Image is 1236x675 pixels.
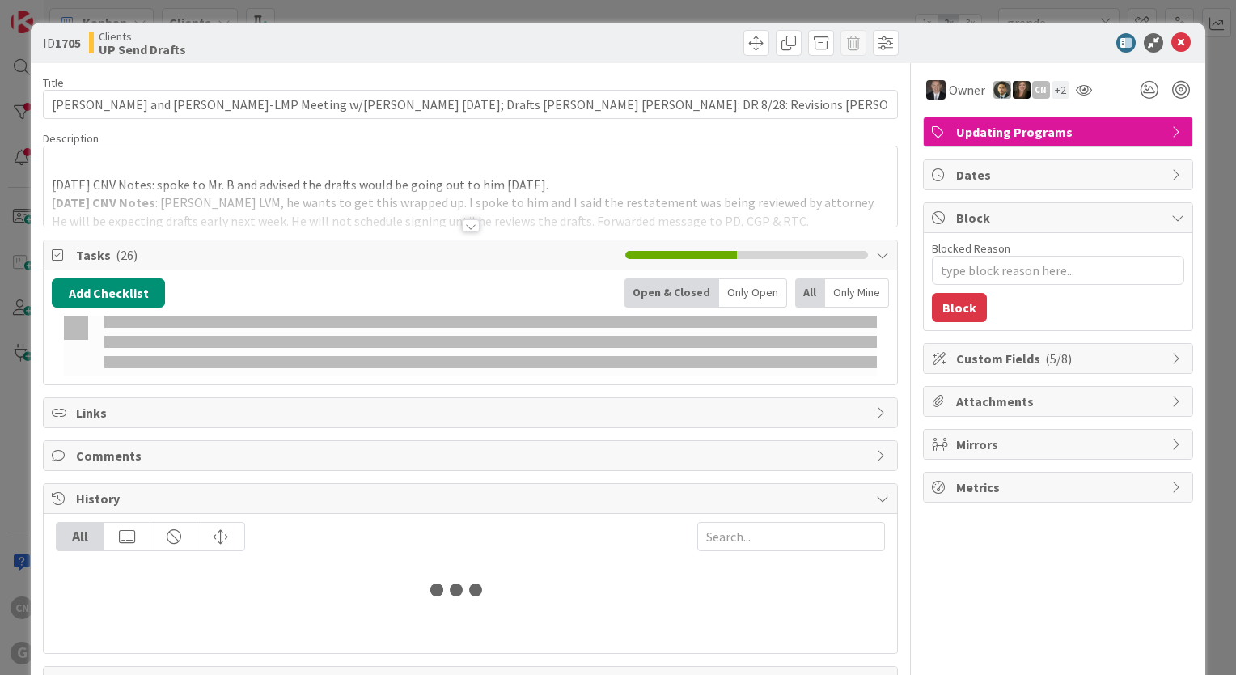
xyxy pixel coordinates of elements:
span: Dates [956,165,1163,185]
span: History [76,489,868,508]
img: SB [1013,81,1031,99]
div: CN [1032,81,1050,99]
span: ( 5/8 ) [1045,350,1072,367]
div: Open & Closed [624,278,719,308]
span: Description [43,131,99,146]
div: All [795,278,825,308]
img: CG [993,81,1011,99]
div: All [57,523,104,550]
span: Comments [76,446,868,465]
span: Mirrors [956,435,1163,454]
b: 1705 [55,35,81,51]
div: Only Mine [825,278,889,308]
span: ( 26 ) [116,247,138,263]
div: Only Open [719,278,787,308]
span: Metrics [956,478,1163,497]
span: Block [956,208,1163,227]
span: Tasks [76,245,617,265]
span: Custom Fields [956,349,1163,368]
span: ID [43,33,81,53]
button: Block [932,293,987,322]
b: UP Send Drafts [99,43,186,56]
button: Add Checklist [52,278,165,308]
p: [DATE] CNV Notes: spoke to Mr. B and advised the drafts would be going out to him [DATE]. [52,176,889,194]
span: Clients [99,30,186,43]
div: + 2 [1052,81,1069,99]
span: Owner [949,80,985,100]
label: Title [43,75,64,90]
img: BG [926,80,946,100]
span: Attachments [956,392,1163,411]
input: type card name here... [43,90,898,119]
label: Blocked Reason [932,241,1010,256]
span: Updating Programs [956,122,1163,142]
input: Search... [697,522,885,551]
span: Links [76,403,868,422]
